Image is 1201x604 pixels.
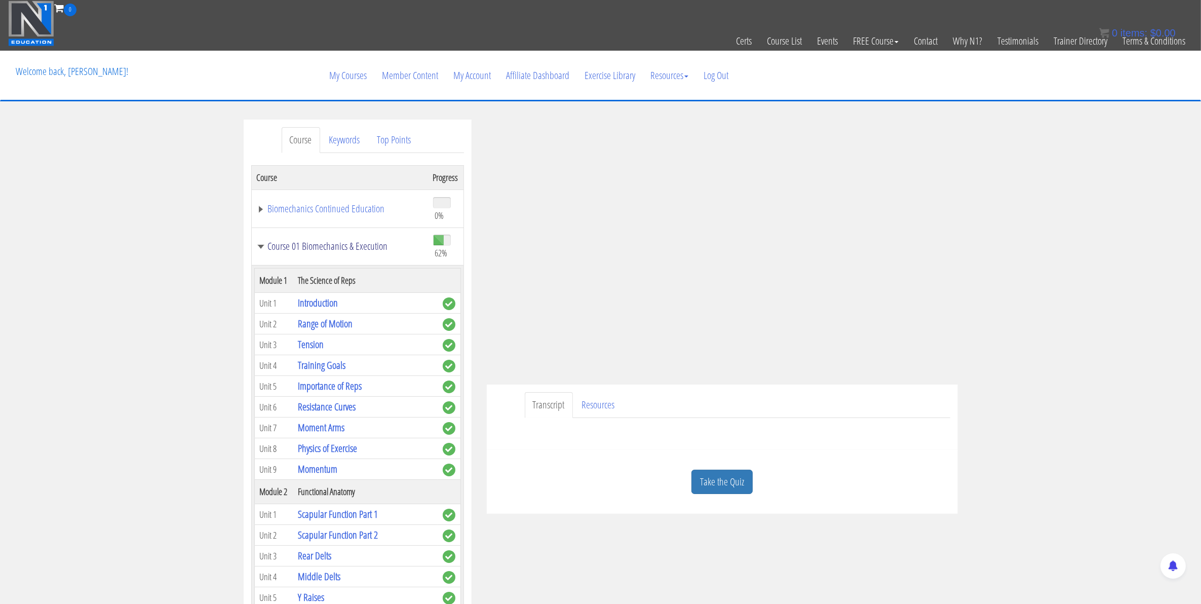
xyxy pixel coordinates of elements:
a: Introduction [298,296,338,310]
a: Middle Delts [298,570,340,583]
a: Scapular Function Part 1 [298,507,378,521]
td: Unit 4 [254,567,293,587]
span: complete [443,339,455,352]
a: Why N1? [945,16,990,66]
bdi: 0.00 [1150,27,1176,39]
span: complete [443,318,455,331]
a: Resistance Curves [298,400,356,413]
a: 0 [54,1,76,15]
a: Trainer Directory [1046,16,1115,66]
td: Unit 1 [254,504,293,525]
span: 62% [435,247,448,258]
span: complete [443,443,455,456]
th: Progress [428,165,464,190]
a: Certs [728,16,759,66]
td: Unit 6 [254,397,293,418]
span: 0 [1112,27,1117,39]
span: complete [443,381,455,393]
td: Unit 2 [254,314,293,334]
th: Module 2 [254,480,293,504]
p: Welcome back, [PERSON_NAME]! [8,51,136,92]
img: n1-education [8,1,54,46]
td: Unit 5 [254,376,293,397]
a: Affiliate Dashboard [498,51,577,100]
span: items: [1120,27,1147,39]
a: Keywords [321,127,368,153]
a: Tension [298,337,324,351]
a: Resources [643,51,696,100]
a: Course List [759,16,809,66]
th: Course [251,165,428,190]
a: Exercise Library [577,51,643,100]
span: complete [443,550,455,563]
th: Module 1 [254,269,293,293]
a: Course 01 Biomechanics & Execution [257,241,423,251]
a: My Account [446,51,498,100]
a: My Courses [322,51,374,100]
a: Contact [906,16,945,66]
a: FREE Course [845,16,906,66]
td: Unit 2 [254,525,293,546]
a: Top Points [369,127,419,153]
img: icon11.png [1099,28,1109,38]
a: Log Out [696,51,736,100]
a: Y Raises [298,590,324,604]
td: Unit 3 [254,546,293,567]
a: Biomechanics Continued Education [257,204,423,214]
a: Member Content [374,51,446,100]
a: Physics of Exercise [298,441,357,455]
a: Terms & Conditions [1115,16,1193,66]
th: The Science of Reps [293,269,438,293]
a: Rear Delts [298,549,331,562]
td: Unit 4 [254,355,293,376]
span: complete [443,422,455,435]
a: Transcript [525,392,573,418]
th: Functional Anatomy [293,480,438,504]
a: Take the Quiz [691,470,753,495]
a: 0 items: $0.00 [1099,27,1176,39]
span: complete [443,509,455,521]
a: Training Goals [298,358,345,372]
a: Testimonials [990,16,1046,66]
span: $ [1150,27,1156,39]
td: Unit 3 [254,334,293,355]
span: complete [443,571,455,584]
span: complete [443,297,455,310]
td: Unit 7 [254,418,293,438]
span: complete [443,464,455,476]
a: Scapular Function Part 2 [298,528,378,542]
a: Range of Motion [298,317,353,330]
a: Course [282,127,320,153]
a: Events [809,16,845,66]
a: Moment Arms [298,421,344,434]
a: Resources [574,392,623,418]
a: Momentum [298,462,337,476]
span: 0 [64,4,76,16]
span: complete [443,530,455,542]
a: Importance of Reps [298,379,362,393]
span: complete [443,360,455,372]
span: 0% [435,210,444,221]
td: Unit 1 [254,293,293,314]
td: Unit 8 [254,438,293,459]
span: complete [443,401,455,414]
td: Unit 9 [254,459,293,480]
